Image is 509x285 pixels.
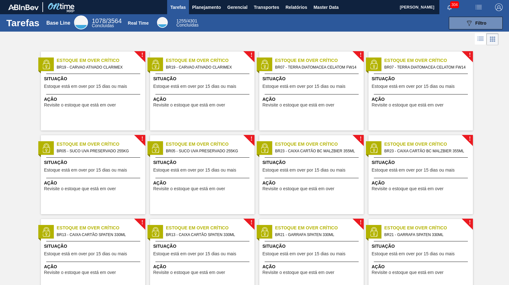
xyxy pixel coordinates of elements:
[469,136,471,141] span: !
[153,264,253,270] span: Ação
[57,57,145,64] span: Estoque em Over Crítico
[372,264,471,270] span: Ação
[369,143,379,153] img: status
[57,225,145,231] span: Estoque em Over Crítico
[44,168,127,173] span: Estoque está em over por 15 dias ou mais
[166,225,254,231] span: Estoque em Over Crítico
[372,159,471,166] span: Situação
[166,148,249,155] span: BR05 - SUCO UVA PRESERVADO 255KG
[151,227,160,237] img: status
[372,180,471,186] span: Ação
[46,20,70,26] div: Base Line
[166,141,254,148] span: Estoque em Over Crítico
[372,168,455,173] span: Estoque está em over por 15 dias ou mais
[262,76,362,82] span: Situação
[250,136,252,141] span: !
[153,159,253,166] span: Situação
[262,159,362,166] span: Situação
[166,57,254,64] span: Estoque em Over Crítico
[250,220,252,225] span: !
[153,186,225,191] span: Revisite o estoque que está em over
[360,136,361,141] span: !
[44,180,144,186] span: Ação
[92,17,106,24] span: 1078
[151,60,160,69] img: status
[41,60,51,69] img: status
[360,53,361,58] span: !
[6,19,40,27] h1: Tarefas
[92,18,122,28] div: Base Line
[262,96,362,103] span: Ação
[57,64,140,71] span: BR19 - CARVAO ATIVADO CLARIMEX
[176,18,186,23] span: 1255
[41,143,51,153] img: status
[449,17,503,29] button: Filtro
[487,33,499,45] div: Visão em Cards
[260,227,269,237] img: status
[475,33,487,45] div: Visão em Lista
[170,3,186,11] span: Tarefas
[153,252,236,256] span: Estoque está em over por 15 dias ou mais
[41,227,51,237] img: status
[166,231,249,238] span: BR13 - CAIXA CARTÃO SPATEN 330ML
[153,168,236,173] span: Estoque está em over por 15 dias ou mais
[384,225,473,231] span: Estoque em Over Crítico
[128,21,149,26] div: Real Time
[250,53,252,58] span: !
[153,180,253,186] span: Ação
[372,96,471,103] span: Ação
[153,270,225,275] span: Revisite o estoque que está em over
[176,19,198,27] div: Real Time
[262,168,345,173] span: Estoque está em over por 15 dias ou mais
[372,243,471,250] span: Situação
[176,18,197,23] span: / 4301
[384,231,468,238] span: BR21 - GARRAFA SPATEN 330ML
[372,270,443,275] span: Revisite o estoque que está em over
[44,96,144,103] span: Ação
[275,141,364,148] span: Estoque em Over Crítico
[153,243,253,250] span: Situação
[384,64,468,71] span: BR07 - TERRA DIATOMACEA CELATOM FW14
[372,103,443,107] span: Revisite o estoque que está em over
[495,3,503,11] img: Logout
[372,84,455,89] span: Estoque está em over por 15 dias ou mais
[372,76,471,82] span: Situação
[369,227,379,237] img: status
[262,103,334,107] span: Revisite o estoque que está em over
[262,84,345,89] span: Estoque está em over por 15 dias ou mais
[44,159,144,166] span: Situação
[262,180,362,186] span: Ação
[44,252,127,256] span: Estoque está em over por 15 dias ou mais
[439,3,460,12] button: Notificações
[372,186,443,191] span: Revisite o estoque que está em over
[92,23,114,28] span: Concluídas
[44,84,127,89] span: Estoque está em over por 15 dias ou mais
[44,243,144,250] span: Situação
[275,148,359,155] span: BR23 - CAIXA CARTÃO BC MALZBIER 355ML
[192,3,221,11] span: Planejamento
[384,57,473,64] span: Estoque em Over Crítico
[262,270,334,275] span: Revisite o estoque que está em over
[275,225,364,231] span: Estoque em Over Crítico
[262,264,362,270] span: Ação
[372,252,455,256] span: Estoque está em over por 15 dias ou mais
[141,220,143,225] span: !
[262,252,345,256] span: Estoque está em over por 15 dias ou mais
[254,3,279,11] span: Transportes
[450,1,459,8] span: 304
[262,243,362,250] span: Situação
[469,53,471,58] span: !
[260,60,269,69] img: status
[275,57,364,64] span: Estoque em Over Crítico
[275,64,359,71] span: BR07 - TERRA DIATOMACEA CELATOM FW14
[260,143,269,153] img: status
[44,264,144,270] span: Ação
[360,220,361,225] span: !
[57,231,140,238] span: BR13 - CAIXA CARTÃO SPATEN 330ML
[44,186,116,191] span: Revisite o estoque que está em over
[384,141,473,148] span: Estoque em Over Crítico
[153,76,253,82] span: Situação
[227,3,248,11] span: Gerencial
[57,148,140,155] span: BR05 - SUCO UVA PRESERVADO 255KG
[44,76,144,82] span: Situação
